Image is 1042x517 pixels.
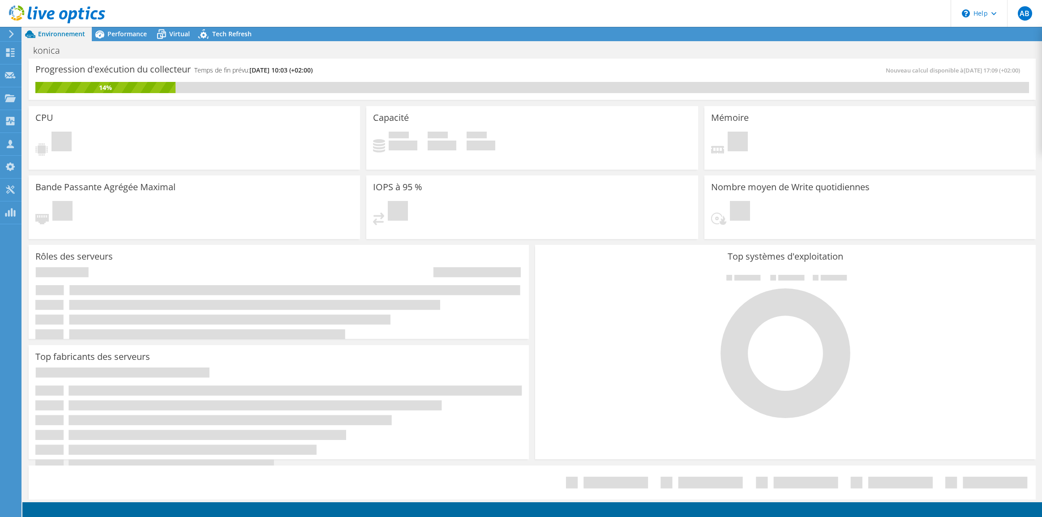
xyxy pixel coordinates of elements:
[1018,6,1032,21] span: AB
[212,30,252,38] span: Tech Refresh
[711,113,749,123] h3: Mémoire
[373,182,422,192] h3: IOPS à 95 %
[728,132,748,154] span: En attente
[169,30,190,38] span: Virtual
[194,65,313,75] h4: Temps de fin prévu:
[542,252,1029,261] h3: Top systèmes d'exploitation
[249,66,313,74] span: [DATE] 10:03 (+02:00)
[389,132,409,141] span: Utilisé
[29,46,74,56] h1: konica
[388,201,408,223] span: En attente
[730,201,750,223] span: En attente
[107,30,147,38] span: Performance
[35,352,150,362] h3: Top fabricants des serveurs
[35,113,53,123] h3: CPU
[428,141,456,150] h4: 0 Gio
[52,201,73,223] span: En attente
[38,30,85,38] span: Environnement
[467,132,487,141] span: Total
[428,132,448,141] span: Espace libre
[35,252,113,261] h3: Rôles des serveurs
[962,9,970,17] svg: \n
[35,83,176,93] div: 14%
[467,141,495,150] h4: 0 Gio
[373,113,409,123] h3: Capacité
[51,132,72,154] span: En attente
[711,182,870,192] h3: Nombre moyen de Write quotidiennes
[389,141,417,150] h4: 0 Gio
[35,182,176,192] h3: Bande Passante Agrégée Maximal
[886,66,1025,74] span: Nouveau calcul disponible à
[964,66,1020,74] span: [DATE] 17:09 (+02:00)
